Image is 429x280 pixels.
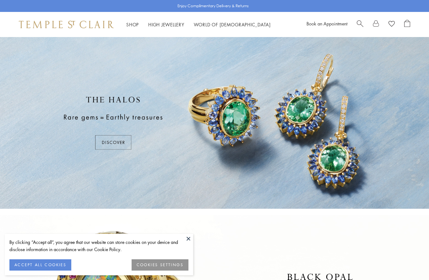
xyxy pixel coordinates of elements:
a: High JewelleryHigh Jewellery [148,21,184,28]
iframe: Gorgias live chat messenger [398,250,423,274]
button: ACCEPT ALL COOKIES [9,259,71,271]
a: Search [357,20,363,29]
div: By clicking “Accept all”, you agree that our website can store cookies on your device and disclos... [9,239,188,253]
a: World of [DEMOGRAPHIC_DATA]World of [DEMOGRAPHIC_DATA] [194,21,271,28]
p: Enjoy Complimentary Delivery & Returns [177,3,249,9]
a: Book an Appointment [307,20,347,27]
a: Open Shopping Bag [404,20,410,29]
nav: Main navigation [126,21,271,29]
a: ShopShop [126,21,139,28]
img: Temple St. Clair [19,21,114,28]
a: View Wishlist [388,20,395,29]
button: COOKIES SETTINGS [132,259,188,271]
